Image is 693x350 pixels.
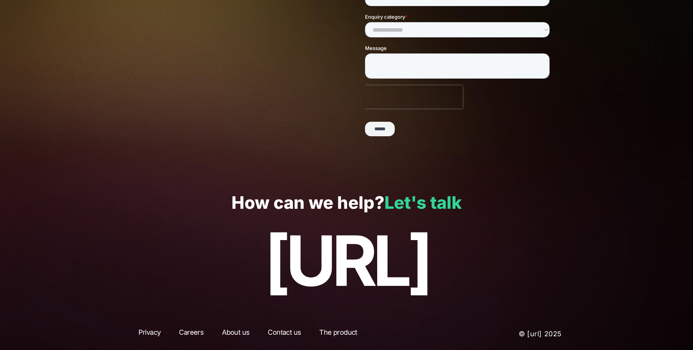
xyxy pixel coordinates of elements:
[172,327,211,341] a: Careers
[23,193,670,213] p: How can we help?
[384,192,462,213] a: Let's talk
[312,327,364,341] a: The product
[132,327,168,341] a: Privacy
[23,222,670,300] p: [URL]
[261,327,308,341] a: Contact us
[454,327,562,341] p: © [URL] 2025
[215,327,256,341] a: About us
